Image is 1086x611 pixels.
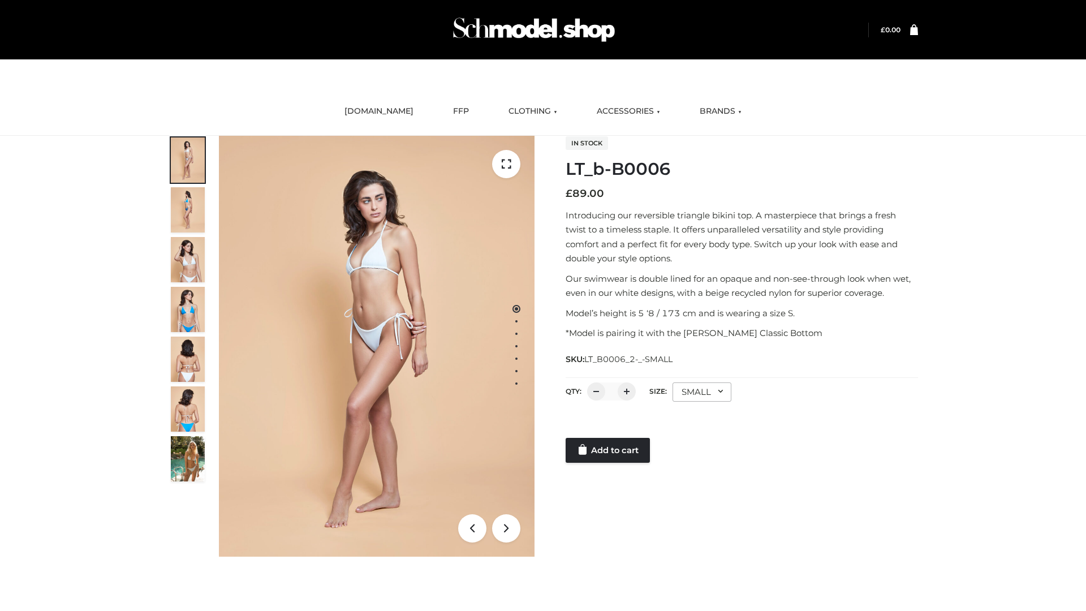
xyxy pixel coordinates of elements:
[649,387,667,395] label: Size:
[171,287,205,332] img: ArielClassicBikiniTop_CloudNine_AzureSky_OW114ECO_4-scaled.jpg
[566,352,674,366] span: SKU:
[566,208,918,266] p: Introducing our reversible triangle bikini top. A masterpiece that brings a fresh twist to a time...
[219,136,535,557] img: ArielClassicBikiniTop_CloudNine_AzureSky_OW114ECO_1
[500,99,566,124] a: CLOTHING
[881,25,885,34] span: £
[171,137,205,183] img: ArielClassicBikiniTop_CloudNine_AzureSky_OW114ECO_1-scaled.jpg
[881,25,900,34] bdi: 0.00
[566,326,918,341] p: *Model is pairing it with the [PERSON_NAME] Classic Bottom
[584,354,673,364] span: LT_B0006_2-_-SMALL
[588,99,669,124] a: ACCESSORIES
[449,7,619,52] img: Schmodel Admin 964
[171,337,205,382] img: ArielClassicBikiniTop_CloudNine_AzureSky_OW114ECO_7-scaled.jpg
[566,272,918,300] p: Our swimwear is double lined for an opaque and non-see-through look when wet, even in our white d...
[566,306,918,321] p: Model’s height is 5 ‘8 / 173 cm and is wearing a size S.
[336,99,422,124] a: [DOMAIN_NAME]
[171,237,205,282] img: ArielClassicBikiniTop_CloudNine_AzureSky_OW114ECO_3-scaled.jpg
[171,386,205,432] img: ArielClassicBikiniTop_CloudNine_AzureSky_OW114ECO_8-scaled.jpg
[566,187,572,200] span: £
[673,382,731,402] div: SMALL
[566,438,650,463] a: Add to cart
[171,436,205,481] img: Arieltop_CloudNine_AzureSky2.jpg
[566,187,604,200] bdi: 89.00
[566,136,608,150] span: In stock
[445,99,477,124] a: FFP
[881,25,900,34] a: £0.00
[566,387,581,395] label: QTY:
[566,159,918,179] h1: LT_b-B0006
[171,187,205,233] img: ArielClassicBikiniTop_CloudNine_AzureSky_OW114ECO_2-scaled.jpg
[691,99,750,124] a: BRANDS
